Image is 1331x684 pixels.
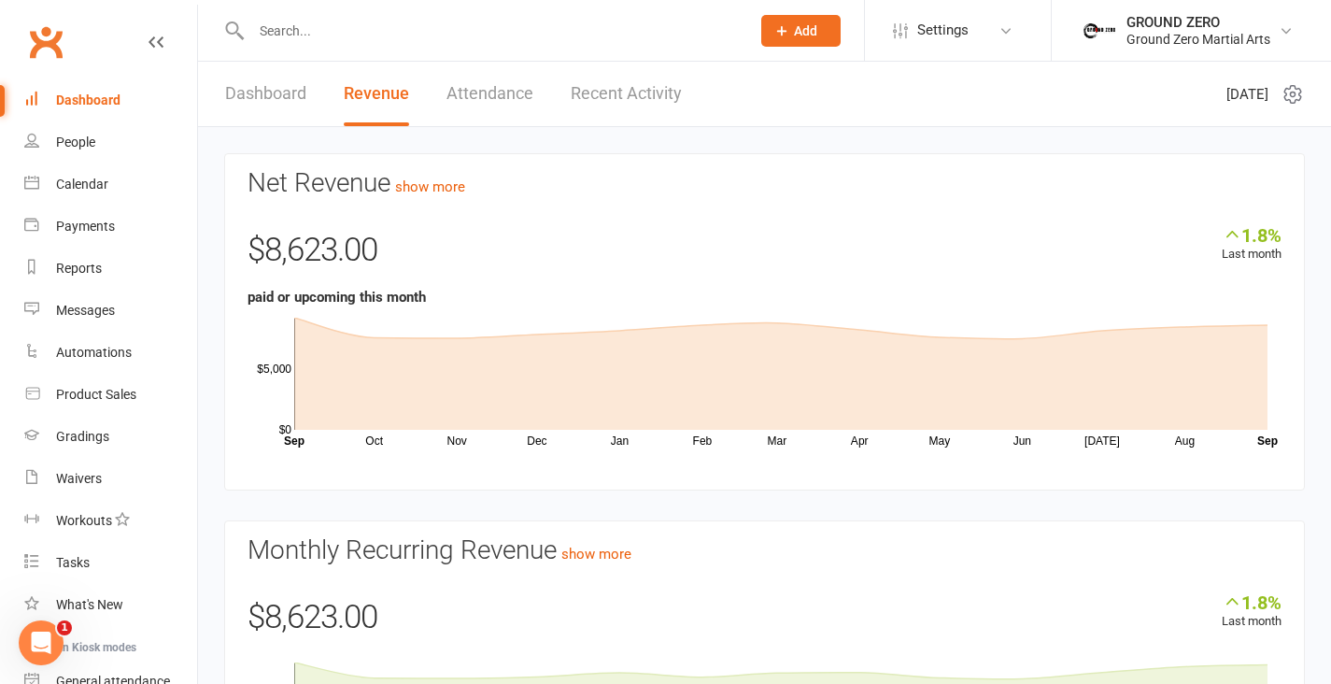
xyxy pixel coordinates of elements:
[248,536,1281,565] h3: Monthly Recurring Revenue
[24,164,197,206] a: Calendar
[56,555,90,570] div: Tasks
[24,416,197,458] a: Gradings
[24,206,197,248] a: Payments
[19,620,64,665] iframe: Intercom live chat
[561,546,631,563] a: show more
[1222,224,1281,264] div: Last month
[56,597,123,612] div: What's New
[56,261,102,276] div: Reports
[1222,591,1281,632] div: Last month
[57,620,72,635] span: 1
[24,332,197,374] a: Automations
[761,15,841,47] button: Add
[24,458,197,500] a: Waivers
[56,345,132,360] div: Automations
[571,62,682,126] a: Recent Activity
[56,93,120,107] div: Dashboard
[248,591,1281,653] div: $8,623.00
[24,248,197,290] a: Reports
[248,224,1281,286] div: $8,623.00
[794,23,817,38] span: Add
[1222,591,1281,612] div: 1.8%
[24,79,197,121] a: Dashboard
[225,62,306,126] a: Dashboard
[1080,12,1117,50] img: thumb_image1749514215.png
[1126,14,1270,31] div: GROUND ZERO
[24,374,197,416] a: Product Sales
[248,289,426,306] strong: paid or upcoming this month
[248,169,1281,198] h3: Net Revenue
[24,500,197,542] a: Workouts
[24,584,197,626] a: What's New
[24,121,197,164] a: People
[56,135,95,150] div: People
[446,62,533,126] a: Attendance
[1126,31,1270,48] div: Ground Zero Martial Arts
[56,387,136,402] div: Product Sales
[56,513,112,528] div: Workouts
[246,18,737,44] input: Search...
[24,542,197,584] a: Tasks
[395,178,465,195] a: show more
[24,290,197,332] a: Messages
[56,219,115,234] div: Payments
[344,62,409,126] a: Revenue
[917,9,969,51] span: Settings
[56,177,108,192] div: Calendar
[56,429,109,444] div: Gradings
[56,303,115,318] div: Messages
[1222,224,1281,245] div: 1.8%
[1226,83,1268,106] span: [DATE]
[22,19,69,65] a: Clubworx
[56,471,102,486] div: Waivers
